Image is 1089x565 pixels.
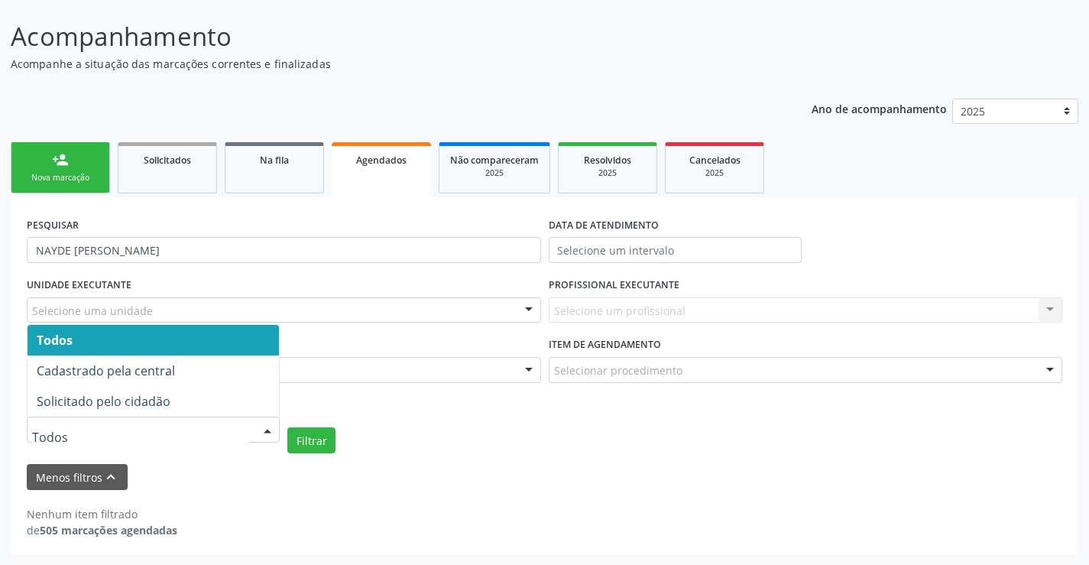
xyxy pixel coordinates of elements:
label: DATA DE ATENDIMENTO [549,213,659,237]
span: Resolvidos [584,154,631,167]
div: Nova marcação [22,172,99,183]
button: Filtrar [287,427,335,453]
p: Acompanhe a situação das marcações correntes e finalizadas [11,56,758,72]
div: person_add [52,151,69,168]
div: 2025 [450,167,539,179]
span: Selecionar procedimento [554,362,682,378]
strong: 505 marcações agendadas [40,523,177,537]
label: UNIDADE EXECUTANTE [27,274,131,297]
label: Item de agendamento [549,333,661,357]
span: Cancelados [689,154,741,167]
span: Selecione uma unidade [32,303,153,319]
p: Ano de acompanhamento [812,99,947,118]
span: Todos [37,332,73,349]
div: 2025 [676,167,753,179]
span: Cadastrado pela central [37,362,175,379]
span: Solicitados [144,154,191,167]
div: 2025 [569,167,646,179]
input: Todos [32,422,248,453]
div: Nenhum item filtrado [27,506,177,522]
i: keyboard_arrow_up [102,469,119,485]
span: Solicitado pelo cidadão [37,393,170,410]
input: Nome, CNS [27,237,541,263]
label: PESQUISAR [27,213,79,237]
label: PROFISSIONAL EXECUTANTE [549,274,679,297]
span: Na fila [260,154,289,167]
p: Acompanhamento [11,18,758,56]
span: Não compareceram [450,154,539,167]
div: de [27,522,177,538]
button: Menos filtroskeyboard_arrow_up [27,464,128,491]
input: Selecione um intervalo [549,237,802,263]
span: Agendados [356,154,407,167]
